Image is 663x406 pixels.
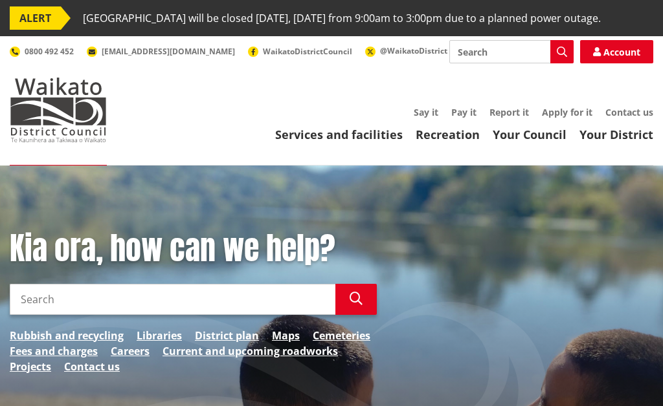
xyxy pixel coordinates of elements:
a: Apply for it [542,106,592,118]
input: Search input [449,40,574,63]
span: [GEOGRAPHIC_DATA] will be closed [DATE], [DATE] from 9:00am to 3:00pm due to a planned power outage. [83,6,601,30]
a: Your District [579,127,653,142]
a: Careers [111,343,150,359]
a: Account [580,40,653,63]
input: Search input [10,284,335,315]
a: Libraries [137,328,182,343]
a: Services and facilities [275,127,403,142]
a: @WaikatoDistrict [365,45,447,56]
a: Cemeteries [313,328,370,343]
a: Current and upcoming roadworks [163,343,338,359]
a: Contact us [605,106,653,118]
a: Recreation [416,127,480,142]
span: @WaikatoDistrict [380,45,447,56]
span: WaikatoDistrictCouncil [263,46,352,57]
a: [EMAIL_ADDRESS][DOMAIN_NAME] [87,46,235,57]
a: Pay it [451,106,477,118]
a: Maps [272,328,300,343]
a: District plan [195,328,259,343]
a: Projects [10,359,51,374]
h1: Kia ora, how can we help? [10,230,377,268]
a: 0800 492 452 [10,46,74,57]
img: Waikato District Council - Te Kaunihera aa Takiwaa o Waikato [10,78,107,142]
a: Rubbish and recycling [10,328,124,343]
a: Say it [414,106,438,118]
a: Contact us [64,359,120,374]
a: WaikatoDistrictCouncil [248,46,352,57]
a: Fees and charges [10,343,98,359]
a: Your Council [493,127,567,142]
span: [EMAIL_ADDRESS][DOMAIN_NAME] [102,46,235,57]
span: 0800 492 452 [25,46,74,57]
a: Report it [489,106,529,118]
span: ALERT [10,6,61,30]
